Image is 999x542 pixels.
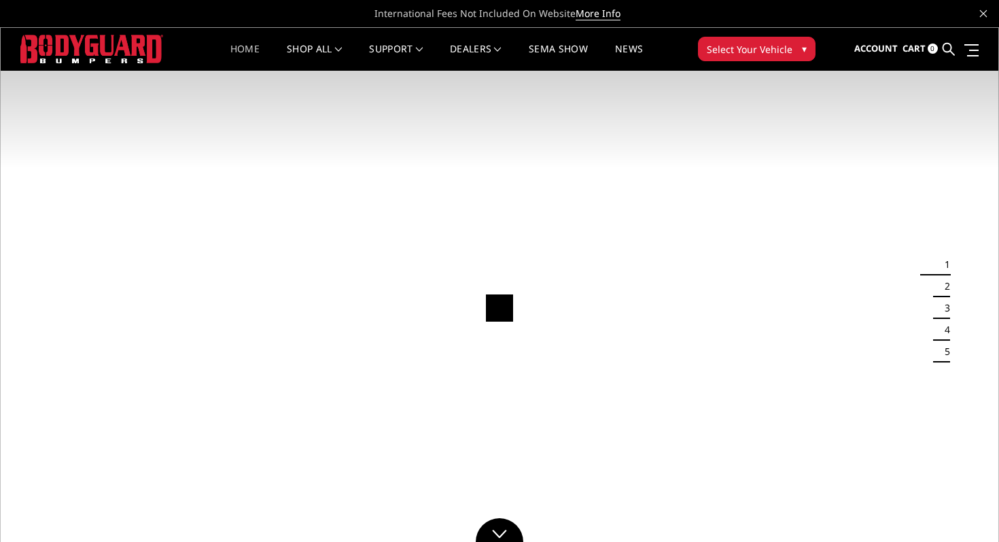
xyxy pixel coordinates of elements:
a: Account [854,31,898,67]
a: shop all [287,44,342,71]
a: More Info [576,7,620,20]
button: 2 of 5 [936,275,950,297]
span: Account [854,42,898,54]
span: ▾ [802,41,807,56]
a: Click to Down [476,518,523,542]
button: 4 of 5 [936,319,950,341]
button: Select Your Vehicle [698,37,816,61]
span: Select Your Vehicle [707,42,792,56]
a: Cart 0 [902,31,938,67]
button: 3 of 5 [936,297,950,319]
a: SEMA Show [529,44,588,71]
a: News [615,44,643,71]
button: 5 of 5 [936,341,950,362]
span: Cart [902,42,926,54]
button: 1 of 5 [936,254,950,275]
span: 0 [928,44,938,54]
a: Dealers [450,44,502,71]
img: BODYGUARD BUMPERS [20,35,163,63]
a: Home [230,44,260,71]
a: Support [369,44,423,71]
